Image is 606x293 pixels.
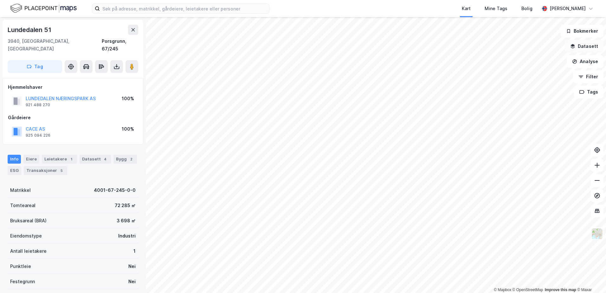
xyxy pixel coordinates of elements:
div: Datasett [80,155,111,164]
div: 3940, [GEOGRAPHIC_DATA], [GEOGRAPHIC_DATA] [8,37,102,53]
div: 921 488 270 [26,102,50,107]
div: [PERSON_NAME] [550,5,586,12]
button: Tags [574,86,603,98]
div: Mine Tags [485,5,507,12]
div: Nei [128,263,136,270]
div: Info [8,155,21,164]
a: Mapbox [494,288,511,292]
input: Søk på adresse, matrikkel, gårdeiere, leietakere eller personer [100,4,269,13]
a: Improve this map [545,288,576,292]
div: Bruksareal (BRA) [10,217,47,225]
div: Punktleie [10,263,31,270]
div: 5 [58,167,65,174]
a: OpenStreetMap [513,288,543,292]
div: 3 698 ㎡ [117,217,136,225]
div: Porsgrunn, 67/245 [102,37,138,53]
div: Leietakere [42,155,77,164]
div: Gårdeiere [8,114,138,121]
div: 1 [133,247,136,255]
div: 72 285 ㎡ [115,202,136,209]
div: Kart [462,5,471,12]
div: Antall leietakere [10,247,47,255]
div: ESG [8,166,21,175]
img: Z [591,228,603,240]
img: logo.f888ab2527a4732fd821a326f86c7f29.svg [10,3,77,14]
div: Transaksjoner [24,166,67,175]
div: 100% [122,125,134,133]
button: Filter [573,70,603,83]
div: 1 [68,156,74,162]
div: Festegrunn [10,278,35,285]
div: Bolig [521,5,532,12]
div: Matrikkel [10,186,31,194]
div: 2 [128,156,134,162]
button: Tag [8,60,62,73]
div: Hjemmelshaver [8,83,138,91]
div: 925 094 226 [26,133,50,138]
div: 4 [102,156,108,162]
div: 4001-67-245-0-0 [94,186,136,194]
button: Analyse [567,55,603,68]
div: Eiere [23,155,39,164]
div: Nei [128,278,136,285]
iframe: Chat Widget [574,263,606,293]
div: Industri [118,232,136,240]
button: Datasett [565,40,603,53]
div: Lundedalen 51 [8,25,52,35]
div: Bygg [113,155,137,164]
div: 100% [122,95,134,102]
div: Eiendomstype [10,232,42,240]
button: Bokmerker [561,25,603,37]
div: Tomteareal [10,202,35,209]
